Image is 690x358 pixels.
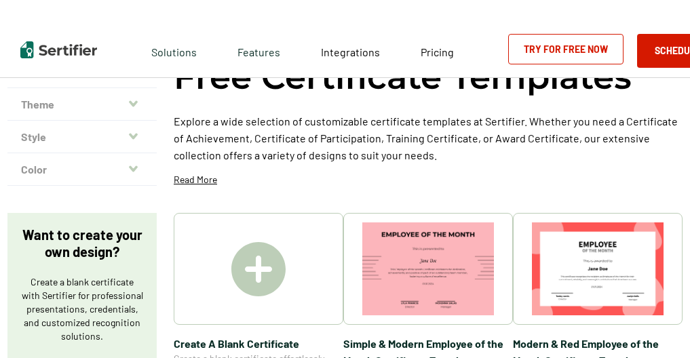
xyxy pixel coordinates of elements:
span: Features [237,42,280,59]
span: Solutions [151,42,197,59]
p: Create a blank certificate with Sertifier for professional presentations, credentials, and custom... [21,275,143,343]
a: Integrations [321,42,380,59]
span: Create A Blank Certificate [174,335,343,352]
p: Read More [174,173,217,186]
img: Modern & Red Employee of the Month Certificate Template [532,222,664,315]
p: Want to create your own design? [21,226,143,260]
a: Pricing [421,42,454,59]
img: Sertifier | Digital Credentialing Platform [20,41,97,58]
p: Explore a wide selection of customizable certificate templates at Sertifier. Whether you need a C... [174,113,683,163]
button: Color [7,153,157,186]
a: Try for Free Now [508,34,624,64]
span: Pricing [421,45,454,58]
span: Integrations [321,45,380,58]
img: Create A Blank Certificate [231,242,286,296]
button: Theme [7,88,157,121]
button: Style [7,121,157,153]
img: Simple & Modern Employee of the Month Certificate Template [362,222,494,315]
